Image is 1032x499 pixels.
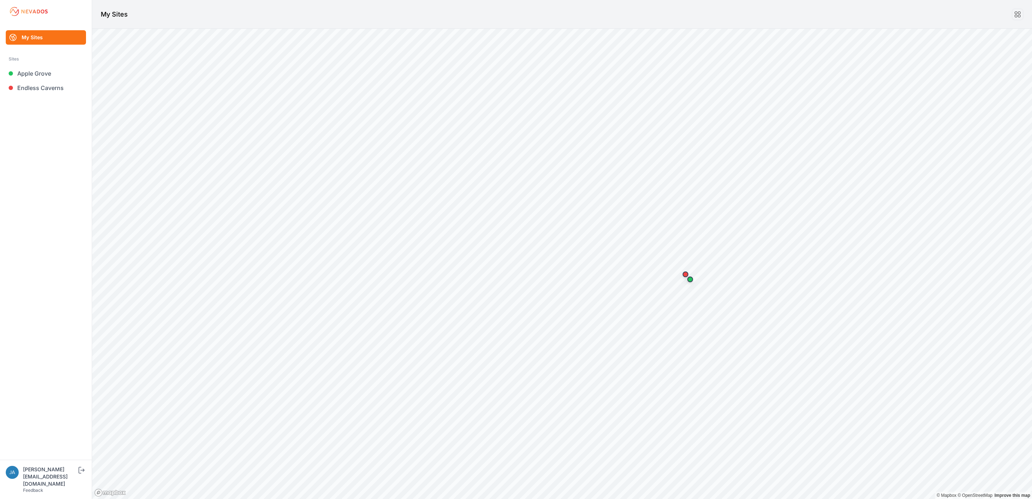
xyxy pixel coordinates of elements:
[23,487,43,493] a: Feedback
[958,493,992,498] a: OpenStreetMap
[678,267,693,282] div: Map marker
[6,30,86,45] a: My Sites
[6,81,86,95] a: Endless Caverns
[101,9,128,19] h1: My Sites
[6,66,86,81] a: Apple Grove
[9,6,49,17] img: Nevados
[94,489,126,497] a: Mapbox logo
[937,493,956,498] a: Mapbox
[995,493,1030,498] a: Map feedback
[23,466,77,487] div: [PERSON_NAME][EMAIL_ADDRESS][DOMAIN_NAME]
[92,29,1032,499] canvas: Map
[6,466,19,479] img: jakub.przychodzien@energix-group.com
[9,55,83,63] div: Sites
